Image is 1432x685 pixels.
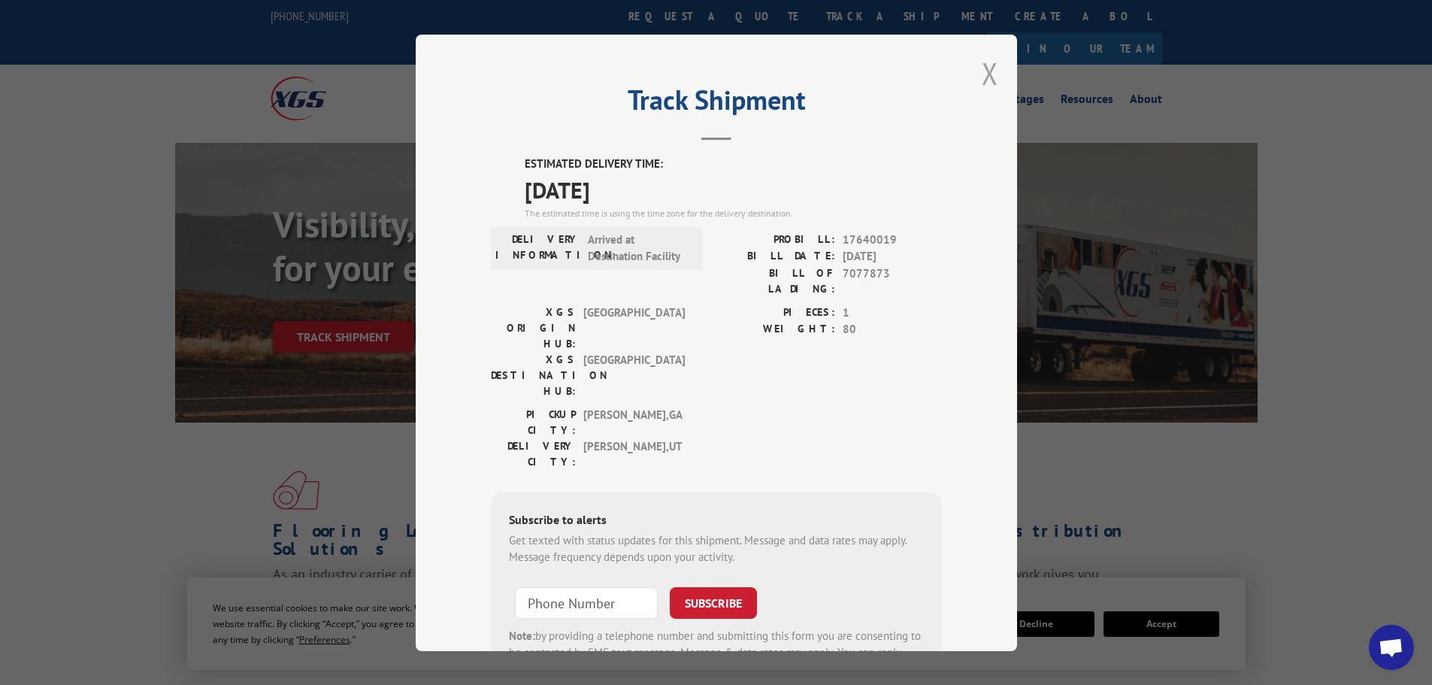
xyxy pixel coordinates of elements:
[525,206,942,220] div: The estimated time is using the time zone for the delivery destination.
[583,304,685,351] span: [GEOGRAPHIC_DATA]
[509,627,924,678] div: by providing a telephone number and submitting this form you are consenting to be contacted by SM...
[525,156,942,173] label: ESTIMATED DELIVERY TIME:
[716,231,835,248] label: PROBILL:
[843,321,942,338] span: 80
[843,265,942,296] span: 7077873
[509,532,924,565] div: Get texted with status updates for this shipment. Message and data rates may apply. Message frequ...
[491,304,576,351] label: XGS ORIGIN HUB:
[515,586,658,618] input: Phone Number
[491,406,576,438] label: PICKUP CITY:
[491,438,576,469] label: DELIVERY CITY:
[583,406,685,438] span: [PERSON_NAME] , GA
[670,586,757,618] button: SUBSCRIBE
[583,351,685,399] span: [GEOGRAPHIC_DATA]
[716,265,835,296] label: BILL OF LADING:
[982,53,998,93] button: Close modal
[843,304,942,321] span: 1
[716,321,835,338] label: WEIGHT:
[495,231,580,265] label: DELIVERY INFORMATION:
[843,231,942,248] span: 17640019
[588,231,689,265] span: Arrived at Destination Facility
[509,510,924,532] div: Subscribe to alerts
[843,248,942,265] span: [DATE]
[509,628,535,642] strong: Note:
[583,438,685,469] span: [PERSON_NAME] , UT
[491,351,576,399] label: XGS DESTINATION HUB:
[1369,625,1414,670] div: Open chat
[716,304,835,321] label: PIECES:
[716,248,835,265] label: BILL DATE:
[525,172,942,206] span: [DATE]
[491,89,942,118] h2: Track Shipment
